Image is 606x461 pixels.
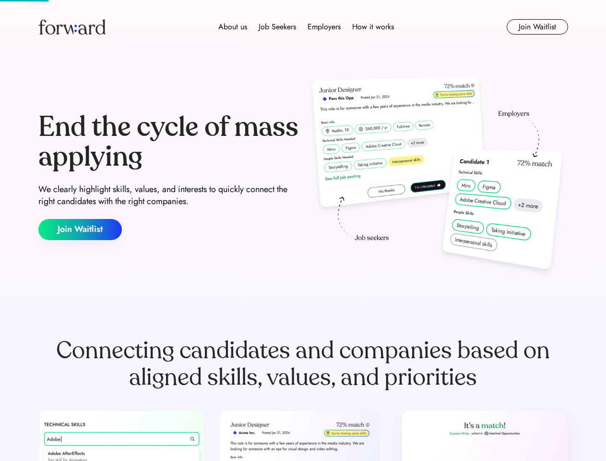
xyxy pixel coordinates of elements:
div: About us [218,21,247,33]
div: Connecting candidates and companies based on aligned skills, values, and priorities [38,337,568,391]
div: How it works [352,21,394,33]
img: Forward logo [38,19,106,35]
div: Employers [308,21,341,33]
div: We clearly highlight skills, values, and interests to quickly connect the right candidates with t... [38,183,299,207]
button: Join Waitlist [38,219,122,240]
button: Join Waitlist [507,19,568,35]
img: hero-image.png [307,73,568,279]
div: End the cycle of mass applying [38,112,299,171]
div: Job Seekers [259,21,296,33]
